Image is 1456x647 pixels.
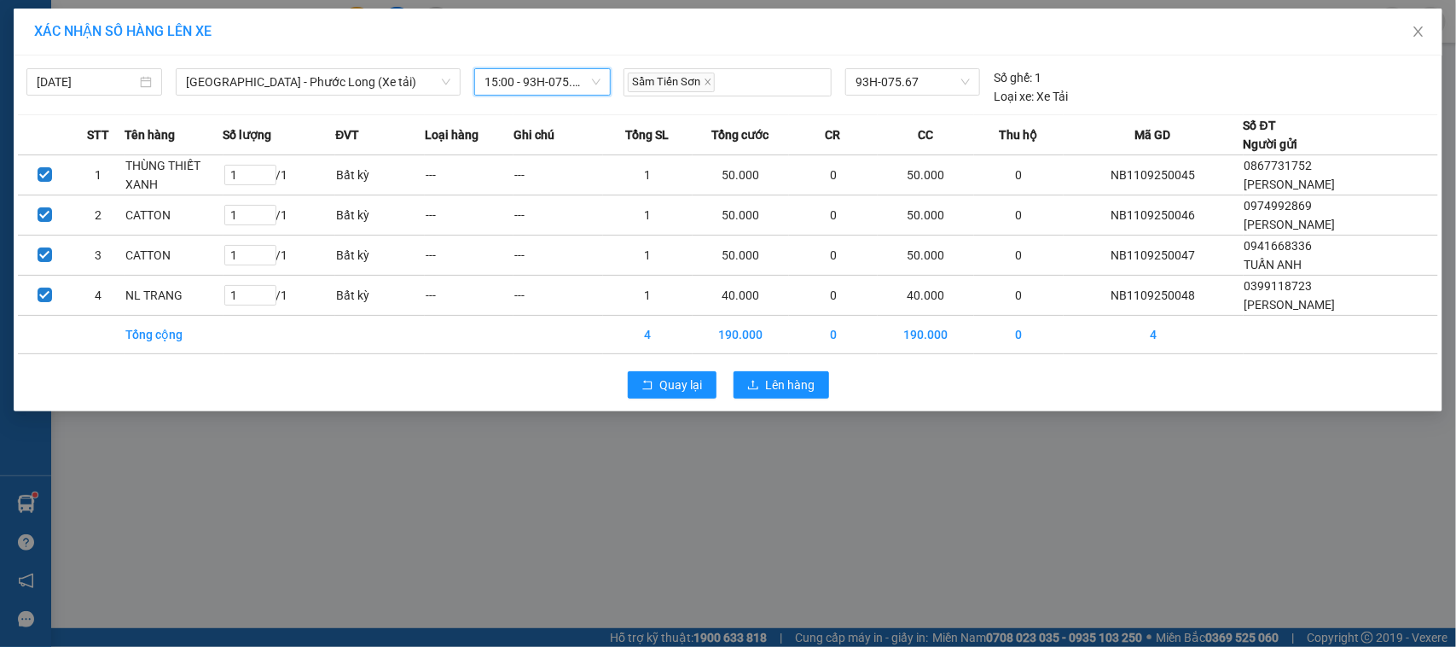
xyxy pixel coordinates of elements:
[999,125,1037,144] span: Thu hộ
[918,125,933,144] span: CC
[335,125,359,144] span: ĐVT
[1244,199,1313,213] span: 0974992869
[1244,298,1336,312] span: [PERSON_NAME]
[72,195,125,236] td: 2
[789,236,879,276] td: 0
[513,236,603,276] td: ---
[603,276,693,316] td: 1
[878,316,974,354] td: 190.000
[1064,276,1244,316] td: NB1109250048
[974,236,1064,276] td: 0
[734,371,829,399] button: uploadLên hàng
[603,236,693,276] td: 1
[1064,195,1244,236] td: NB1109250046
[87,125,109,144] span: STT
[484,69,600,95] span: 15:00 - 93H-075.67
[789,276,879,316] td: 0
[789,155,879,195] td: 0
[628,371,716,399] button: rollbackQuay lại
[125,316,223,354] td: Tổng cộng
[125,195,223,236] td: CATTON
[223,195,336,236] td: / 1
[994,87,1068,106] div: Xe Tải
[878,276,974,316] td: 40.000
[125,125,176,144] span: Tên hàng
[825,125,840,144] span: CR
[1244,218,1336,231] span: [PERSON_NAME]
[974,316,1064,354] td: 0
[1244,159,1313,172] span: 0867731752
[513,125,554,144] span: Ghi chú
[1244,239,1313,253] span: 0941668336
[711,125,769,144] span: Tổng cước
[1064,236,1244,276] td: NB1109250047
[223,276,336,316] td: / 1
[603,195,693,236] td: 1
[856,69,970,95] span: 93H-075.67
[878,195,974,236] td: 50.000
[974,195,1064,236] td: 0
[1395,9,1442,56] button: Close
[878,155,974,195] td: 50.000
[603,316,693,354] td: 4
[974,276,1064,316] td: 0
[513,276,603,316] td: ---
[223,155,336,195] td: / 1
[704,78,712,86] span: close
[223,125,272,144] span: Số lượng
[994,68,1041,87] div: 1
[625,125,669,144] span: Tổng SL
[1135,125,1171,144] span: Mã GD
[223,236,336,276] td: / 1
[693,316,789,354] td: 190.000
[335,155,425,195] td: Bất kỳ
[1244,116,1298,154] div: Số ĐT Người gửi
[766,376,815,394] span: Lên hàng
[1244,279,1313,293] span: 0399118723
[1244,258,1302,271] span: TUẤN ANH
[1244,178,1336,191] span: [PERSON_NAME]
[34,23,212,39] span: XÁC NHẬN SỐ HÀNG LÊN XE
[37,73,136,91] input: 11/09/2025
[425,276,514,316] td: ---
[72,155,125,195] td: 1
[878,236,974,276] td: 50.000
[425,125,479,144] span: Loại hàng
[513,155,603,195] td: ---
[789,316,879,354] td: 0
[641,379,653,393] span: rollback
[693,236,789,276] td: 50.000
[72,276,125,316] td: 4
[628,73,715,92] span: Sầm Tiến Sơn
[335,276,425,316] td: Bất kỳ
[974,155,1064,195] td: 0
[1064,316,1244,354] td: 4
[1064,155,1244,195] td: NB1109250045
[994,68,1032,87] span: Số ghế:
[693,155,789,195] td: 50.000
[335,195,425,236] td: Bất kỳ
[660,376,703,394] span: Quay lại
[186,69,450,95] span: Sài Gòn - Phước Long (Xe tải)
[994,87,1034,106] span: Loại xe:
[425,236,514,276] td: ---
[125,276,223,316] td: NL TRANG
[513,195,603,236] td: ---
[425,195,514,236] td: ---
[72,236,125,276] td: 3
[693,276,789,316] td: 40.000
[425,155,514,195] td: ---
[1412,25,1425,38] span: close
[789,195,879,236] td: 0
[603,155,693,195] td: 1
[441,77,451,87] span: down
[125,155,223,195] td: THÙNG THIẾT XANH
[747,379,759,393] span: upload
[125,236,223,276] td: CATTON
[335,236,425,276] td: Bất kỳ
[693,195,789,236] td: 50.000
